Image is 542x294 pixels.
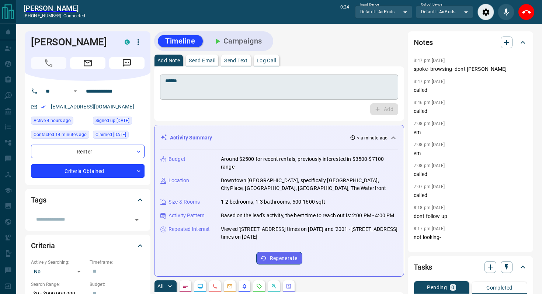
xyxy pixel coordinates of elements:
[168,225,210,233] p: Repeated Interest
[256,283,262,289] svg: Requests
[414,100,445,105] p: 3:46 pm [DATE]
[271,283,277,289] svg: Opportunities
[414,170,527,178] p: called
[93,117,145,127] div: Mon Apr 04 2022
[224,58,248,63] p: Send Text
[414,212,527,220] p: dont follow up
[157,284,163,289] p: All
[355,6,412,18] div: Default - AirPods
[158,35,203,47] button: Timeline
[168,155,185,163] p: Budget
[221,212,394,219] p: Based on the lead's activity, the best time to reach out is: 2:00 PM - 4:00 PM
[170,134,212,142] p: Activity Summary
[31,237,145,255] div: Criteria
[160,131,398,145] div: Activity Summary< a minute ago
[414,79,445,84] p: 3:47 pm [DATE]
[31,281,86,288] p: Search Range:
[189,58,215,63] p: Send Email
[95,117,129,124] span: Signed up [DATE]
[95,131,126,138] span: Claimed [DATE]
[414,34,527,51] div: Notes
[414,261,432,273] h2: Tasks
[414,107,527,115] p: called
[340,4,349,20] p: 0:24
[24,4,85,13] a: [PERSON_NAME]
[31,266,86,277] div: No
[414,184,445,189] p: 7:07 pm [DATE]
[414,258,527,276] div: Tasks
[414,65,527,73] p: spoke- browsing- dont [PERSON_NAME]
[125,39,130,45] div: condos.ca
[31,194,46,206] h2: Tags
[41,104,46,110] svg: Email Verified
[416,6,473,18] div: Default - AirPods
[414,142,445,147] p: 7:08 pm [DATE]
[34,117,71,124] span: Active 4 hours ago
[414,128,527,136] p: vm
[486,285,513,290] p: Completed
[31,145,145,158] div: Renter
[109,57,145,69] span: Message
[518,4,535,20] div: End Call
[360,2,379,7] label: Input Device
[31,57,66,69] span: Call
[168,212,205,219] p: Activity Pattern
[227,283,233,289] svg: Emails
[31,164,145,178] div: Criteria Obtained
[31,191,145,209] div: Tags
[168,177,189,184] p: Location
[414,163,445,168] p: 7:08 pm [DATE]
[414,247,445,252] p: 8:17 pm [DATE]
[71,87,80,96] button: Open
[414,191,527,199] p: called
[414,234,527,241] p: not looking-
[414,37,433,48] h2: Notes
[63,13,85,18] span: connected
[31,240,55,252] h2: Criteria
[90,281,145,288] p: Budget:
[414,58,445,63] p: 3:47 pm [DATE]
[31,36,114,48] h1: [PERSON_NAME]
[421,2,442,7] label: Output Device
[168,198,200,206] p: Size & Rooms
[286,283,292,289] svg: Agent Actions
[157,58,180,63] p: Add Note
[221,225,398,241] p: Viewed '[STREET_ADDRESS] times on [DATE] and '2001 - [STREET_ADDRESS] times on [DATE]
[197,283,203,289] svg: Lead Browsing Activity
[93,131,145,141] div: Sun Oct 13 2024
[414,205,445,210] p: 8:18 pm [DATE]
[221,177,398,192] p: Downtown [GEOGRAPHIC_DATA], specifically [GEOGRAPHIC_DATA], CityPlace, [GEOGRAPHIC_DATA], [GEOGRA...
[183,283,188,289] svg: Notes
[90,259,145,266] p: Timeframe:
[221,198,326,206] p: 1-2 bedrooms, 1-3 bathrooms, 500-1600 sqft
[414,121,445,126] p: 7:08 pm [DATE]
[451,285,454,290] p: 0
[31,117,89,127] div: Wed Oct 15 2025
[357,135,388,141] p: < a minute ago
[24,13,85,19] p: [PHONE_NUMBER] -
[206,35,270,47] button: Campaigns
[70,57,105,69] span: Email
[242,283,247,289] svg: Listing Alerts
[31,259,86,266] p: Actively Searching:
[414,86,527,94] p: called
[34,131,87,138] span: Contacted 14 minutes ago
[414,149,527,157] p: vm
[257,58,276,63] p: Log Call
[498,4,514,20] div: Mute
[427,285,447,290] p: Pending
[477,4,494,20] div: Audio Settings
[256,252,302,264] button: Regenerate
[414,226,445,231] p: 8:17 pm [DATE]
[212,283,218,289] svg: Calls
[51,104,134,110] a: [EMAIL_ADDRESS][DOMAIN_NAME]
[221,155,398,171] p: Around $2500 for recent rentals, previously interested in $3500-$7100 range
[132,215,142,225] button: Open
[31,131,89,141] div: Wed Oct 15 2025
